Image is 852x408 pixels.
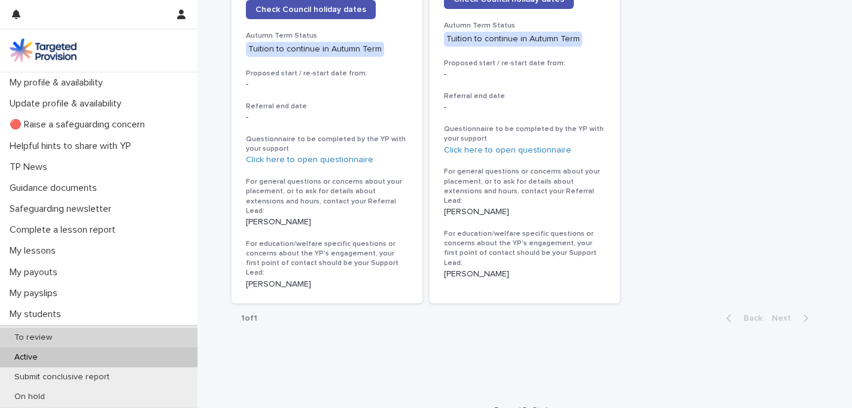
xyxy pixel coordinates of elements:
[5,372,119,382] p: Submit conclusive report
[5,333,62,343] p: To review
[444,167,606,206] h3: For general questions or concerns about your placement, or to ask for details about extensions an...
[5,309,71,320] p: My students
[246,112,408,123] p: -
[232,304,267,333] p: 1 of 1
[5,392,54,402] p: On hold
[444,207,606,217] p: [PERSON_NAME]
[5,245,65,257] p: My lessons
[246,31,408,41] h3: Autumn Term Status
[444,59,606,68] h3: Proposed start / re-start date from:
[444,229,606,268] h3: For education/welfare specific questions or concerns about the YP's engagement, your first point ...
[246,42,384,57] div: Tuition to continue in Autumn Term
[246,279,408,290] p: [PERSON_NAME]
[246,217,408,227] p: [PERSON_NAME]
[5,141,141,152] p: Helpful hints to share with YP
[5,119,154,130] p: 🔴 Raise a safeguarding concern
[717,313,767,324] button: Back
[444,102,606,112] p: -
[444,32,582,47] div: Tuition to continue in Autumn Term
[767,313,818,324] button: Next
[5,98,131,109] p: Update profile & availability
[444,269,606,279] p: [PERSON_NAME]
[444,92,606,101] h3: Referral end date
[5,352,47,363] p: Active
[5,288,67,299] p: My payslips
[5,203,121,215] p: Safeguarding newsletter
[5,267,67,278] p: My payouts
[737,314,762,322] span: Back
[246,69,408,78] h3: Proposed start / re-start date from:
[444,146,571,154] a: Click here to open questionnaire
[5,162,57,173] p: TP News
[10,38,77,62] img: M5nRWzHhSzIhMunXDL62
[246,102,408,111] h3: Referral end date
[5,182,106,194] p: Guidance documents
[255,5,366,14] span: Check Council holiday dates
[246,80,408,90] p: -
[246,135,408,154] h3: Questionnaire to be completed by the YP with your support
[444,124,606,144] h3: Questionnaire to be completed by the YP with your support
[444,69,606,80] p: -
[5,77,112,89] p: My profile & availability
[5,224,125,236] p: Complete a lesson report
[772,314,798,322] span: Next
[246,239,408,278] h3: For education/welfare specific questions or concerns about the YP's engagement, your first point ...
[246,156,373,164] a: Click here to open questionnaire
[246,177,408,216] h3: For general questions or concerns about your placement, or to ask for details about extensions an...
[444,21,606,31] h3: Autumn Term Status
